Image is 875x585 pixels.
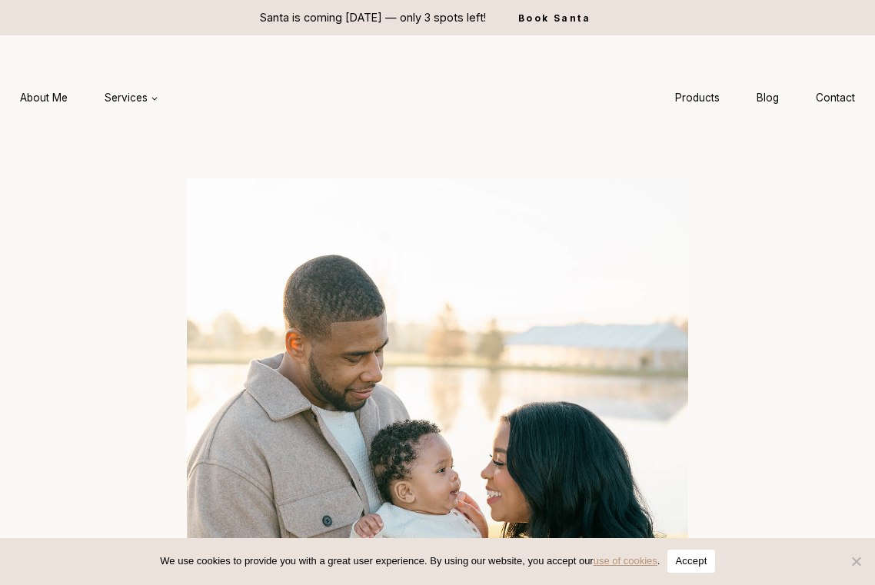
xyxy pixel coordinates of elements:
[797,84,873,112] a: Contact
[738,84,797,112] a: Blog
[2,84,177,112] nav: Primary
[105,90,158,105] span: Services
[264,65,611,130] img: aleah gregory logo
[657,84,738,112] a: Products
[160,553,660,569] span: We use cookies to provide you with a great user experience. By using our website, you accept our .
[260,9,486,26] p: Santa is coming [DATE] — only 3 spots left!
[848,553,863,569] span: No
[86,84,177,112] a: Services
[2,84,86,112] a: About Me
[667,550,714,573] button: Accept
[594,555,657,567] a: use of cookies
[657,84,873,112] nav: Secondary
